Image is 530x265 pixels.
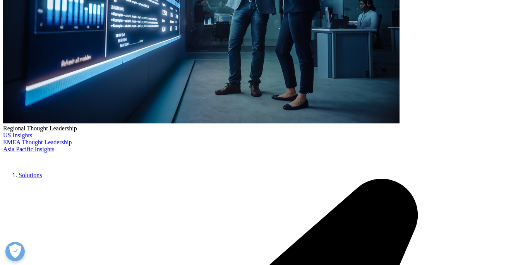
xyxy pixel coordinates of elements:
[3,146,54,152] a: Asia Pacific Insights
[3,139,72,145] a: EMEA Thought Leadership
[3,125,527,132] div: Regional Thought Leadership
[5,242,25,261] button: Öppna preferenser
[3,153,65,164] img: IQVIA Healthcare Information Technology and Pharma Clinical Research Company
[3,132,32,138] a: US Insights
[19,172,42,178] a: Solutions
